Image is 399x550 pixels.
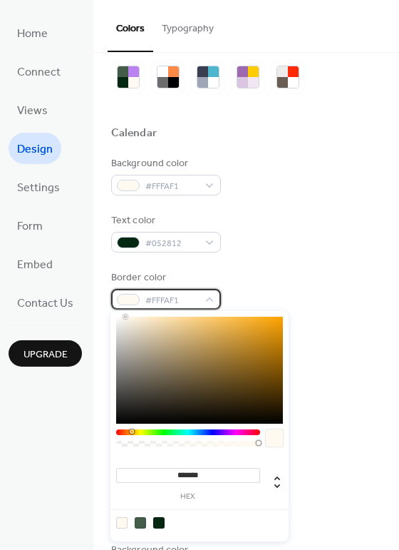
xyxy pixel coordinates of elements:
[116,493,260,501] label: hex
[9,94,56,126] a: Views
[111,213,218,228] div: Text color
[9,287,82,318] a: Contact Us
[9,171,68,203] a: Settings
[24,347,68,362] span: Upgrade
[17,23,48,46] span: Home
[145,293,198,308] span: #FFFAF1
[17,254,53,277] span: Embed
[135,517,146,529] div: rgb(68, 93, 74)
[116,517,128,529] div: rgb(255, 250, 241)
[17,177,60,200] span: Settings
[153,517,165,529] div: rgb(5, 40, 18)
[9,248,61,280] a: Embed
[17,215,43,238] span: Form
[9,340,82,367] button: Upgrade
[145,179,198,194] span: #FFFAF1
[9,17,56,49] a: Home
[9,210,51,241] a: Form
[17,61,61,84] span: Connect
[111,270,218,285] div: Border color
[9,56,69,87] a: Connect
[111,126,157,141] div: Calendar
[17,138,53,161] span: Design
[17,292,73,315] span: Contact Us
[145,236,198,251] span: #052812
[9,133,61,164] a: Design
[17,100,48,123] span: Views
[111,156,218,171] div: Background color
